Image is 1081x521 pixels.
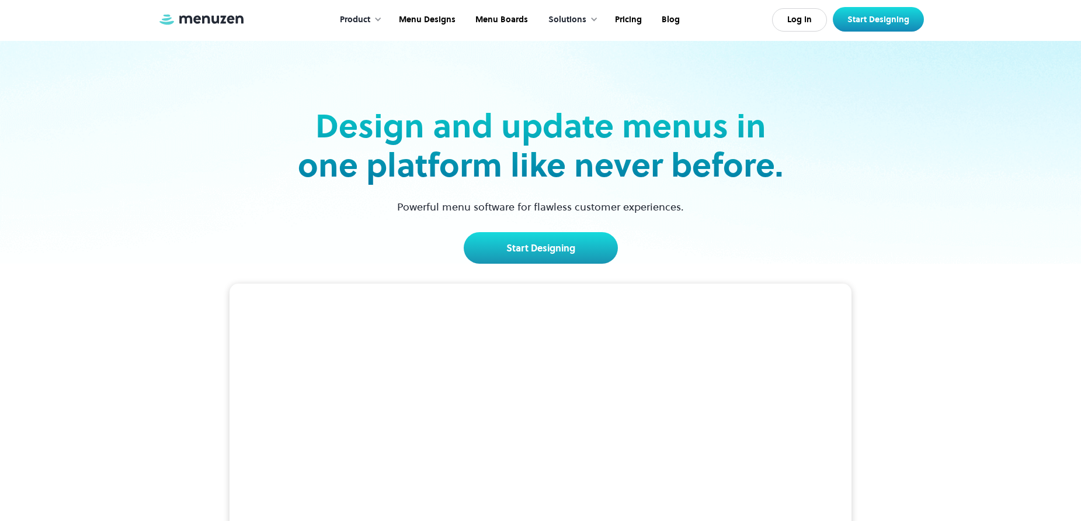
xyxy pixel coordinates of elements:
div: Product [340,13,370,26]
a: Start Designing [464,232,618,264]
div: Product [328,2,388,38]
a: Log In [772,8,827,32]
h2: Design and update menus in one platform like never before. [294,106,787,185]
div: Solutions [537,2,604,38]
a: Pricing [604,2,651,38]
a: Menu Boards [464,2,537,38]
div: Solutions [548,13,586,26]
a: Blog [651,2,689,38]
a: Menu Designs [388,2,464,38]
p: Powerful menu software for flawless customer experiences. [383,199,698,215]
a: Start Designing [833,7,924,32]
